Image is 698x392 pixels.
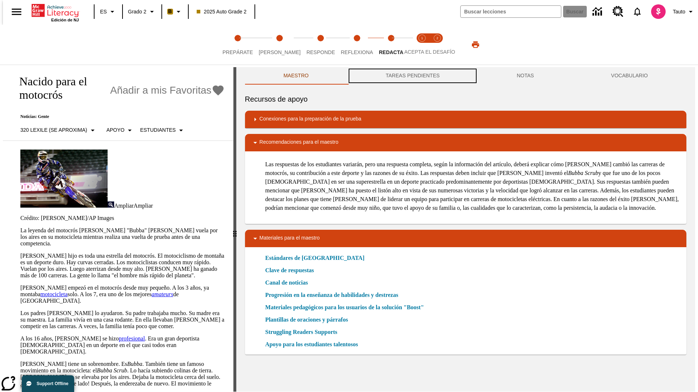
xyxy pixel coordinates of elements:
[97,367,127,373] em: Bubba Scrub
[573,67,686,85] button: VOCABULARIO
[233,67,236,392] div: Pulsa la tecla de intro o la barra espaciadora y luego presiona las flechas de derecha e izquierd...
[245,111,686,128] div: Conexiones para la preparación de la prueba
[51,18,79,22] span: Edición de NJ
[20,227,225,247] p: La leyenda del motocrós [PERSON_NAME] "Bubba" [PERSON_NAME] vuela por los aires en su motocicleta...
[245,134,686,151] div: Recomendaciones para el maestro
[647,2,670,21] button: Escoja un nuevo avatar
[421,36,423,40] text: 1
[306,49,335,55] span: Responde
[37,381,68,386] span: Support Offline
[20,285,225,304] p: [PERSON_NAME] empezó en el motocrós desde muy pequeño. A los 3 años, ya montaba solo. A los 7, er...
[265,278,308,287] a: Canal de noticias, Se abrirá en una nueva ventana o pestaña
[32,3,79,22] div: Portada
[217,25,259,65] button: Prepárate step 1 of 5
[260,234,320,243] p: Materiales para el maestro
[412,25,433,65] button: Acepta el desafío lee step 1 of 2
[245,93,686,105] h6: Recursos de apoyo
[12,114,225,119] p: Noticias: Gente
[3,67,233,388] div: reading
[341,49,373,55] span: Reflexiona
[478,67,572,85] button: NOTAS
[436,36,438,40] text: 2
[673,8,685,16] span: Tauto
[265,254,369,262] a: Estándares de [GEOGRAPHIC_DATA]
[12,75,107,102] h1: Nacido para el motocrós
[379,49,403,55] span: Redacta
[20,150,108,208] img: El corredor de motocrós James Stewart vuela por los aires en su motocicleta de montaña.
[17,124,100,137] button: Seleccione Lexile, 320 Lexile (Se aproxima)
[427,25,448,65] button: Acepta el desafío contesta step 2 of 2
[265,328,342,336] a: Struggling Readers Supports
[245,67,686,85] div: Instructional Panel Tabs
[20,310,225,330] p: Los padres [PERSON_NAME] lo ayudaron. Su padre trabajaba mucho. Su madre era su maestra. La famil...
[628,2,647,21] a: Notificaciones
[110,84,225,97] button: Añadir a mis Favoritas - Nacido para el motocrós
[104,124,137,137] button: Tipo de apoyo, Apoyo
[114,203,133,209] span: Ampliar
[335,25,379,65] button: Reflexiona step 4 of 5
[119,335,145,342] a: profesional
[222,49,253,55] span: Prepárate
[260,115,361,124] p: Conexiones para la preparación de la prueba
[651,4,666,19] img: avatar image
[100,8,107,16] span: ES
[127,361,143,367] em: Bubba
[97,5,120,18] button: Lenguaje: ES, Selecciona un idioma
[265,291,398,299] a: Progresión en la enseñanza de habilidades y destrezas, Se abrirá en una nueva ventana o pestaña
[22,375,74,392] button: Support Offline
[164,5,186,18] button: Boost El color de la clase es anaranjado claro. Cambiar el color de la clase.
[265,340,362,349] a: Apoyo para los estudiantes talentosos
[236,67,695,392] div: activity
[265,315,348,324] a: Plantillas de oraciones y párrafos, Se abrirá en una nueva ventana o pestaña
[40,291,68,297] a: motocicleta
[107,126,125,134] p: Apoyo
[20,335,225,355] p: A los 16 años, [PERSON_NAME] se hizo . Era un gran deportista [DEMOGRAPHIC_DATA] en un deporte en...
[20,253,225,279] p: [PERSON_NAME] hijo es toda una estrella del motocrós. El motociclismo de montaña es un deporte du...
[128,8,147,16] span: Grado 2
[404,49,455,55] span: ACEPTA EL DESAFÍO
[373,25,409,65] button: Redacta step 5 of 5
[568,170,598,176] em: Bubba Scrub
[260,138,338,147] p: Recomendaciones para el maestro
[125,5,159,18] button: Grado: Grado 2, Elige un grado
[588,2,608,22] a: Centro de información
[20,215,225,221] p: Crédito: [PERSON_NAME]/AP Images
[140,126,176,134] p: Estudiantes
[108,201,114,208] img: Ampliar
[6,1,27,23] button: Abrir el menú lateral
[464,38,487,51] button: Imprimir
[197,8,247,16] span: 2025 Auto Grade 2
[152,291,173,297] a: amateurs
[461,6,561,17] input: Buscar campo
[301,25,341,65] button: Responde step 3 of 5
[265,266,314,275] a: Clave de respuestas, Se abrirá en una nueva ventana o pestaña
[110,85,212,96] span: Añadir a mis Favoritas
[347,67,478,85] button: TAREAS PENDIENTES
[608,2,628,21] a: Centro de recursos, Se abrirá en una pestaña nueva.
[245,230,686,247] div: Materiales para el maestro
[137,124,188,137] button: Seleccionar estudiante
[168,7,172,16] span: B
[133,203,153,209] span: Ampliar
[670,5,698,18] button: Perfil/Configuración
[259,49,301,55] span: [PERSON_NAME]
[265,303,424,312] a: Materiales pedagógicos para los usuarios de la solución "Boost", Se abrirá en una nueva ventana o...
[253,25,306,65] button: Lee step 2 of 5
[20,126,87,134] p: 320 Lexile (Se aproxima)
[265,160,681,212] p: Las respuestas de los estudiantes variarán, pero una respuesta completa, según la información del...
[245,67,347,85] button: Maestro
